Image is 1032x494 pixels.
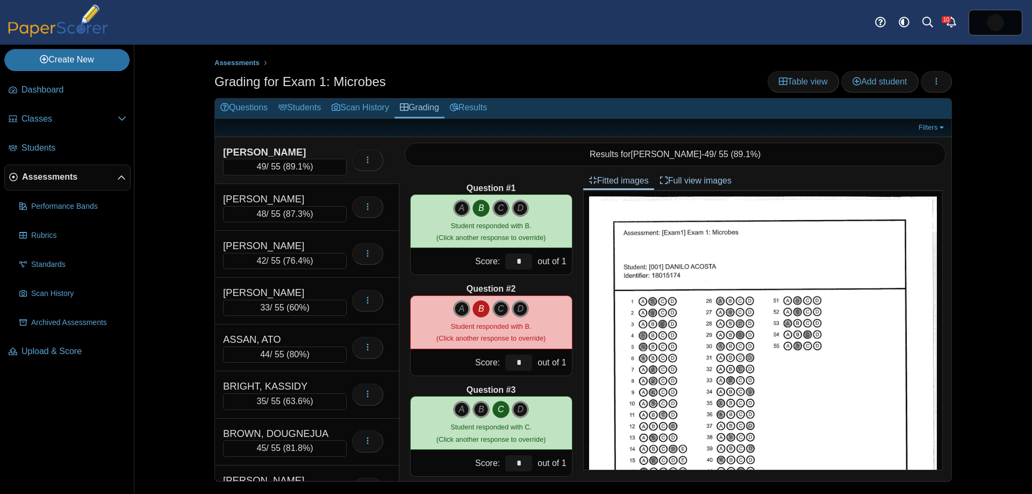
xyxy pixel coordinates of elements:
span: Add student [852,77,907,86]
i: D [512,401,529,418]
span: 45 [257,443,267,453]
div: Score: [411,248,503,274]
a: Table view [768,71,839,93]
span: 81.8% [286,443,310,453]
span: Student responded with B. [451,222,532,230]
a: Dashboard [4,77,131,103]
span: 63.6% [286,397,310,406]
a: Grading [395,98,445,118]
a: Create New [4,49,130,70]
div: out of 1 [535,450,571,476]
span: 48 [257,209,267,218]
a: Questions [215,98,273,118]
span: 80% [289,350,306,359]
span: Assessments [214,59,260,67]
span: Dashboard [21,84,126,96]
div: / 55 ( ) [223,253,347,269]
a: Archived Assessments [15,310,131,336]
span: 76.4% [286,256,310,265]
span: Student responded with B. [451,322,532,330]
span: 49 [257,162,267,171]
span: 49 [704,150,714,159]
div: [PERSON_NAME] [223,145,331,159]
img: PaperScorer [4,4,112,37]
a: Upload & Score [4,339,131,365]
div: out of 1 [535,248,571,274]
span: Standards [31,259,126,270]
span: Archived Assessments [31,317,126,328]
h1: Grading for Exam 1: Microbes [214,73,386,91]
i: B [472,200,490,217]
a: PaperScorer [4,30,112,39]
a: Fitted images [583,172,654,190]
a: Assessments [212,57,262,70]
a: Full view images [654,172,737,190]
a: Alerts [940,11,963,34]
div: Score: [411,450,503,476]
i: B [472,401,490,418]
span: 42 [257,256,267,265]
i: C [492,200,510,217]
span: Upload & Score [21,345,126,357]
span: Micah Willis [987,14,1004,31]
b: Question #1 [467,182,516,194]
span: Students [21,142,126,154]
span: Performance Bands [31,201,126,212]
small: (Click another response to override) [436,322,546,342]
div: / 55 ( ) [223,206,347,222]
a: Scan History [15,281,131,307]
a: Rubrics [15,223,131,249]
span: Rubrics [31,230,126,241]
div: [PERSON_NAME] [223,192,331,206]
a: Classes [4,107,131,132]
span: Classes [21,113,118,125]
span: Assessments [22,171,117,183]
img: ps.hreErqNOxSkiDGg1 [987,14,1004,31]
i: D [512,200,529,217]
div: [PERSON_NAME] [223,286,331,300]
a: Assessments [4,165,131,190]
span: 89.1% [286,162,310,171]
a: Students [4,136,131,161]
div: / 55 ( ) [223,393,347,410]
div: / 55 ( ) [223,300,347,316]
span: Scan History [31,288,126,299]
span: Student responded with C. [450,423,532,431]
div: BRIGHT, KASSIDY [223,379,331,393]
i: D [512,300,529,317]
div: / 55 ( ) [223,347,347,363]
span: 35 [257,397,267,406]
div: / 55 ( ) [223,159,347,175]
a: Add student [841,71,918,93]
i: A [453,200,470,217]
div: [PERSON_NAME] [223,474,331,488]
div: Score: [411,349,503,376]
i: C [492,401,510,418]
i: A [453,401,470,418]
div: Results for - / 55 ( ) [405,143,947,166]
span: [PERSON_NAME] [631,150,702,159]
div: / 55 ( ) [223,440,347,456]
a: Standards [15,252,131,278]
div: out of 1 [535,349,571,376]
span: 33 [260,303,270,312]
b: Question #3 [467,384,516,396]
div: BROWN, DOUGNEJUA [223,427,331,441]
small: (Click another response to override) [436,423,546,443]
a: Performance Bands [15,194,131,220]
i: C [492,300,510,317]
a: Filters [916,122,949,133]
i: A [453,300,470,317]
div: ASSAN, ATO [223,333,331,347]
div: [PERSON_NAME] [223,239,331,253]
span: Table view [779,77,828,86]
span: 89.1% [734,150,758,159]
a: ps.hreErqNOxSkiDGg1 [969,10,1022,36]
a: Students [273,98,326,118]
span: 60% [289,303,306,312]
span: 87.3% [286,209,310,218]
i: B [472,300,490,317]
a: Scan History [326,98,395,118]
b: Question #2 [467,283,516,295]
a: Results [445,98,492,118]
